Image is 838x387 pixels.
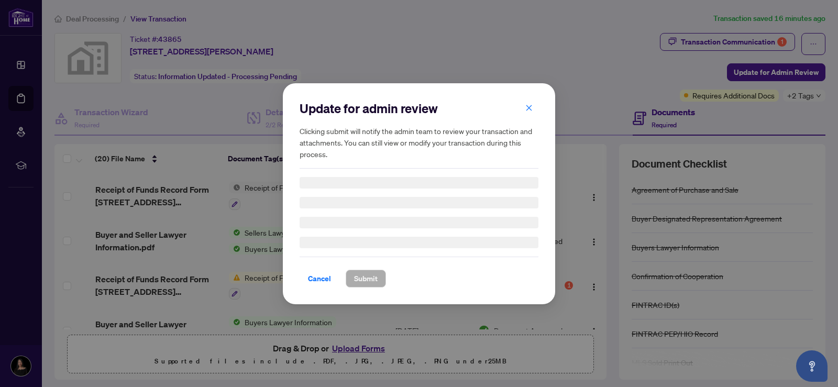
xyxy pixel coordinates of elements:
button: Submit [346,270,386,288]
span: close [525,104,533,111]
span: Cancel [308,270,331,287]
button: Cancel [300,270,339,288]
h2: Update for admin review [300,100,538,117]
h5: Clicking submit will notify the admin team to review your transaction and attachments. You can st... [300,125,538,160]
button: Open asap [796,350,828,382]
